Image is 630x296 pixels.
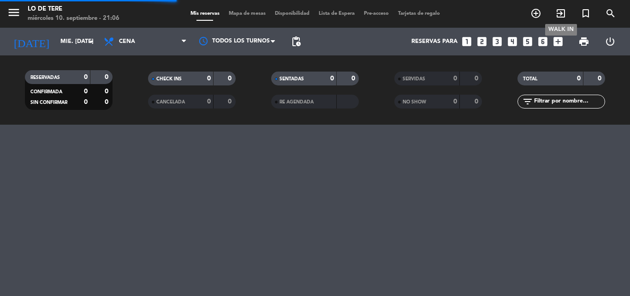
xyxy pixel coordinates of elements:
[598,75,603,82] strong: 0
[207,98,211,105] strong: 0
[393,11,445,16] span: Tarjetas de regalo
[552,36,564,48] i: add_box
[533,97,605,107] input: Filtrar por nombre...
[186,11,224,16] span: Mis reservas
[530,8,541,19] i: add_circle_outline
[537,36,549,48] i: looks_6
[30,100,67,105] span: SIN CONFIRMAR
[228,98,233,105] strong: 0
[270,11,314,16] span: Disponibilidad
[605,8,616,19] i: search
[28,5,119,14] div: Lo de Tere
[279,77,304,81] span: SENTADAS
[314,11,359,16] span: Lista de Espera
[291,36,302,47] span: pending_actions
[351,75,357,82] strong: 0
[578,36,589,47] span: print
[475,98,480,105] strong: 0
[84,99,88,105] strong: 0
[461,36,473,48] i: looks_one
[7,6,21,19] i: menu
[475,75,480,82] strong: 0
[411,38,458,45] span: Reservas para
[105,99,110,105] strong: 0
[207,75,211,82] strong: 0
[30,75,60,80] span: RESERVADAS
[555,8,566,19] i: exit_to_app
[28,14,119,23] div: miércoles 10. septiembre - 21:06
[597,28,623,55] div: LOG OUT
[30,90,62,94] span: CONFIRMADA
[156,100,185,104] span: CANCELADA
[359,11,393,16] span: Pre-acceso
[453,98,457,105] strong: 0
[105,88,110,95] strong: 0
[228,75,233,82] strong: 0
[7,31,56,52] i: [DATE]
[403,77,425,81] span: SERVIDAS
[105,74,110,80] strong: 0
[279,100,314,104] span: RE AGENDADA
[523,77,537,81] span: TOTAL
[330,75,334,82] strong: 0
[491,36,503,48] i: looks_3
[605,36,616,47] i: power_settings_new
[577,75,581,82] strong: 0
[522,36,534,48] i: looks_5
[453,75,457,82] strong: 0
[224,11,270,16] span: Mapa de mesas
[84,88,88,95] strong: 0
[156,77,182,81] span: CHECK INS
[476,36,488,48] i: looks_two
[403,100,426,104] span: NO SHOW
[580,8,591,19] i: turned_in_not
[86,36,97,47] i: arrow_drop_down
[119,38,135,45] span: Cena
[506,36,518,48] i: looks_4
[545,24,577,36] div: WALK IN
[84,74,88,80] strong: 0
[522,96,533,107] i: filter_list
